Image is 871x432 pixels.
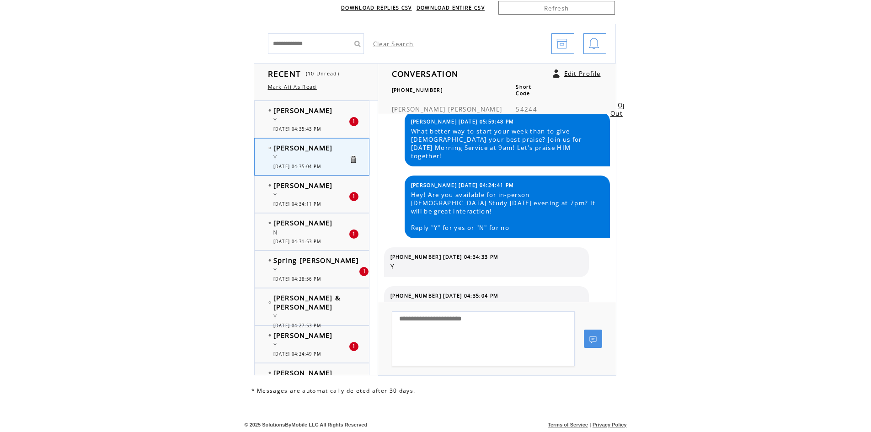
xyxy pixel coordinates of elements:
span: Y [390,262,582,271]
span: [PERSON_NAME] [273,106,333,115]
div: 1 [349,117,358,126]
span: RECENT [268,68,301,79]
input: Submit [350,33,364,54]
span: [PERSON_NAME] [273,331,333,340]
span: Y [273,342,278,348]
div: 1 [349,342,358,351]
img: bulletEmpty.png [268,301,271,304]
span: CONVERSATION [392,68,459,79]
img: bulletFull.png [268,109,271,112]
span: [PHONE_NUMBER] [392,87,443,93]
span: Y [273,155,278,161]
span: | [589,422,591,427]
img: bulletFull.png [268,334,271,336]
span: Y [273,192,278,198]
a: Terms of Service [548,422,588,427]
span: © 2025 SolutionsByMobile LLC All Rights Reserved [245,422,368,427]
span: [PERSON_NAME] & [PERSON_NAME] [273,293,341,311]
img: bulletEmpty.png [268,147,271,149]
span: Short Code [516,84,531,96]
span: N [273,229,278,236]
a: DOWNLOAD REPLIES CSV [341,5,412,11]
span: [PERSON_NAME] [448,105,502,113]
img: bulletFull.png [268,184,271,187]
span: * Messages are automatically deleted after 30 days. [251,387,416,395]
img: archive.png [556,34,567,54]
a: Edit Profile [564,69,601,78]
span: [DATE] 04:24:49 PM [273,351,321,357]
img: bell.png [588,34,599,54]
span: [DATE] 04:35:43 PM [273,126,321,132]
div: 1 [359,267,369,276]
span: [PHONE_NUMBER] [DATE] 04:35:04 PM [390,293,499,299]
img: bulletFull.png [268,259,271,261]
span: Y [390,301,582,309]
a: Privacy Policy [593,422,627,427]
div: 1 [349,229,358,239]
a: Refresh [498,1,615,15]
span: [PERSON_NAME] [DATE] 05:59:48 PM [411,118,514,125]
span: Y [273,267,278,273]
a: Click to delete these messgaes [349,155,358,164]
span: [PERSON_NAME] [273,181,333,190]
span: [PERSON_NAME] [392,105,446,113]
img: bulletFull.png [268,372,271,374]
span: [DATE] 04:34:11 PM [273,201,321,207]
span: [PHONE_NUMBER] [DATE] 04:34:33 PM [390,254,499,260]
span: [PERSON_NAME] [273,368,333,377]
img: bulletFull.png [268,222,271,224]
span: What better way to start your week than to give [DEMOGRAPHIC_DATA] your best praise? Join us for ... [411,127,603,160]
span: Y [273,117,278,123]
span: Hey! Are you available for in-person [DEMOGRAPHIC_DATA] Study [DATE] evening at 7pm? It will be g... [411,191,603,232]
span: [DATE] 04:28:56 PM [273,276,321,282]
span: [DATE] 04:27:53 PM [273,323,321,329]
a: Opt Out [610,101,630,117]
a: Mark All As Read [268,84,317,90]
span: Y [273,314,278,320]
span: [PERSON_NAME] [273,218,333,227]
span: Spring [PERSON_NAME] [273,256,359,265]
a: Click to edit user profile [553,69,560,78]
div: 1 [349,192,358,201]
a: Clear Search [373,40,414,48]
span: (10 Unread) [306,70,340,77]
a: DOWNLOAD ENTIRE CSV [417,5,485,11]
span: [DATE] 04:31:53 PM [273,239,321,245]
span: [PERSON_NAME] [273,143,333,152]
span: [DATE] 04:35:04 PM [273,164,321,170]
span: 54244 [516,105,537,113]
span: [PERSON_NAME] [DATE] 04:24:41 PM [411,182,514,188]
